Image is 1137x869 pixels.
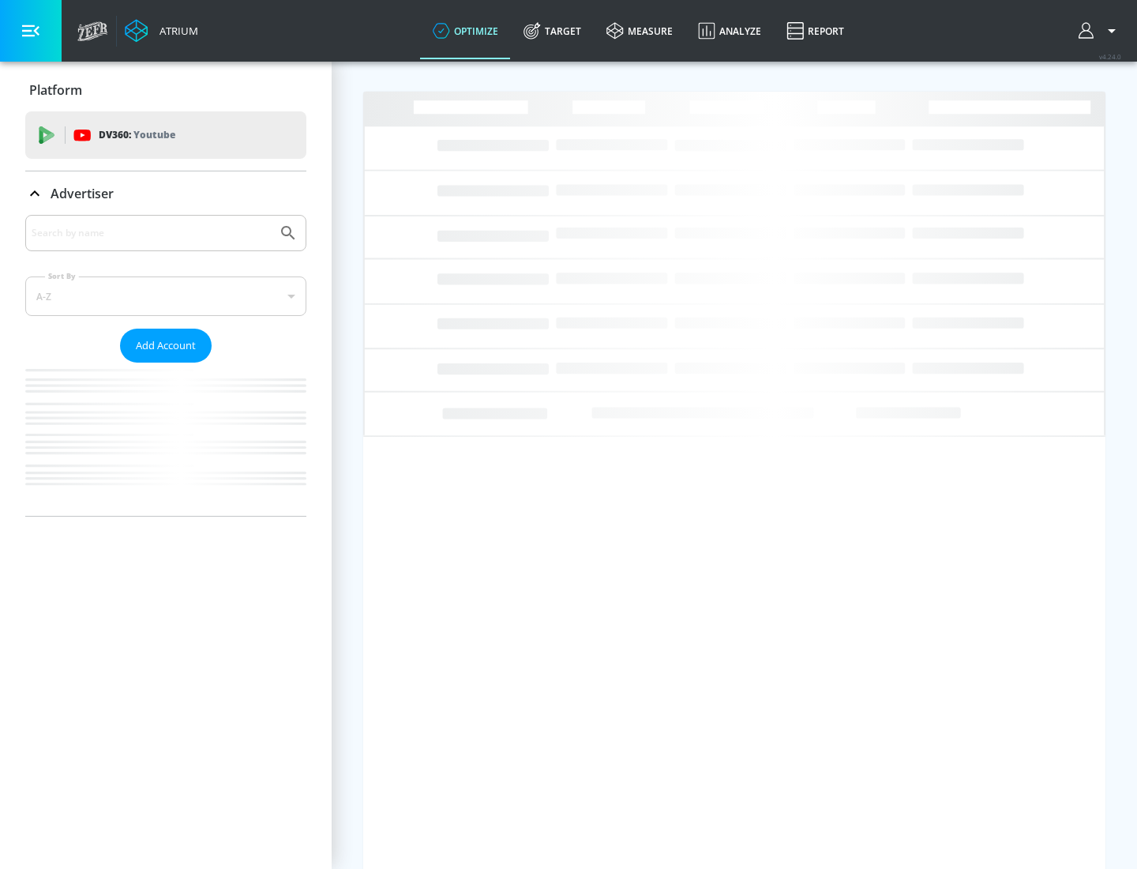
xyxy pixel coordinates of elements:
a: optimize [420,2,511,59]
p: Advertiser [51,185,114,202]
a: Atrium [125,19,198,43]
a: Target [511,2,594,59]
span: v 4.24.0 [1099,52,1121,61]
p: Platform [29,81,82,99]
div: Advertiser [25,171,306,216]
div: A-Z [25,276,306,316]
div: Atrium [153,24,198,38]
a: measure [594,2,685,59]
p: DV360: [99,126,175,144]
label: Sort By [45,271,79,281]
a: Report [774,2,857,59]
nav: list of Advertiser [25,363,306,516]
button: Add Account [120,329,212,363]
span: Add Account [136,337,196,355]
div: Advertiser [25,215,306,516]
div: Platform [25,68,306,112]
input: Search by name [32,223,271,243]
div: DV360: Youtube [25,111,306,159]
p: Youtube [133,126,175,143]
a: Analyze [685,2,774,59]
